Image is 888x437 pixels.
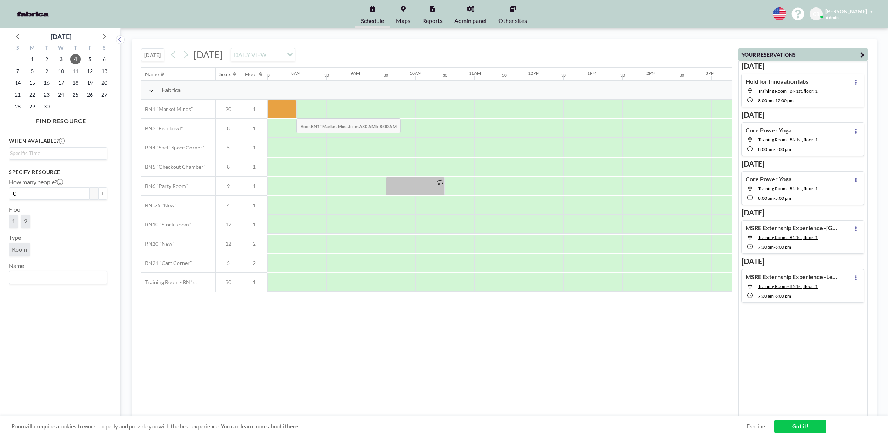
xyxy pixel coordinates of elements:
span: Reports [422,18,443,24]
label: Type [9,234,21,241]
span: Tuesday, September 16, 2025 [41,78,52,88]
span: Admin [825,15,839,20]
div: 30 [384,73,388,78]
span: Training Room - BN1st [141,279,197,286]
span: CB [813,11,820,17]
div: Search for option [9,271,107,284]
label: Floor [9,206,23,213]
span: BN3 "Fish bowl" [141,125,183,132]
div: 2PM [646,70,656,76]
span: 6:00 PM [775,244,791,250]
span: Wednesday, September 24, 2025 [56,90,66,100]
span: Admin panel [454,18,487,24]
h3: [DATE] [741,159,864,168]
span: Room [12,246,27,253]
div: F [83,44,97,53]
span: 2 [24,218,27,225]
span: - [774,147,775,152]
h3: Specify resource [9,169,107,175]
span: RN20 "New" [141,241,175,247]
span: Monday, September 8, 2025 [27,66,37,76]
div: 10AM [410,70,422,76]
span: 12 [216,241,241,247]
h3: [DATE] [741,257,864,266]
span: Tuesday, September 2, 2025 [41,54,52,64]
span: Monday, September 22, 2025 [27,90,37,100]
h4: Core Power Yoga [746,127,791,134]
div: Search for option [231,48,295,61]
div: S [11,44,25,53]
span: 1 [241,164,267,170]
span: Monday, September 1, 2025 [27,54,37,64]
span: 8:00 AM [758,98,774,103]
span: 8 [216,164,241,170]
div: M [25,44,40,53]
div: 1PM [587,70,596,76]
span: Thursday, September 25, 2025 [70,90,81,100]
span: [PERSON_NAME] [825,8,867,14]
div: 8AM [291,70,301,76]
span: Sunday, September 21, 2025 [13,90,23,100]
span: Saturday, September 27, 2025 [99,90,110,100]
span: 1 [241,202,267,209]
span: Monday, September 15, 2025 [27,78,37,88]
span: DAILY VIEW [232,50,268,60]
span: Thursday, September 4, 2025 [70,54,81,64]
div: S [97,44,111,53]
span: 7:30 AM [758,244,774,250]
span: [DATE] [194,49,223,60]
button: + [98,187,107,200]
span: 30 [216,279,241,286]
div: T [40,44,54,53]
span: Training Room - BN1st, floor: 1 [758,88,818,94]
input: Search for option [269,50,283,60]
span: 1 [241,125,267,132]
span: 12:00 PM [775,98,794,103]
span: - [774,293,775,299]
div: Floor [245,71,258,78]
span: 8 [216,125,241,132]
span: Tuesday, September 30, 2025 [41,101,52,112]
img: organization-logo [12,7,54,21]
label: Name [9,262,24,269]
button: [DATE] [141,48,164,61]
span: 1 [241,221,267,228]
b: BN1 "Market Min... [311,124,349,129]
span: Saturday, September 6, 2025 [99,54,110,64]
div: T [68,44,83,53]
span: BN6 "Party Room" [141,183,188,189]
span: RN21 "Cart Corner" [141,260,192,266]
div: 11AM [469,70,481,76]
span: Friday, September 19, 2025 [85,78,95,88]
input: Search for option [10,273,103,282]
span: 2 [241,241,267,247]
span: Sunday, September 14, 2025 [13,78,23,88]
a: Decline [747,423,765,430]
span: - [774,244,775,250]
div: [DATE] [51,31,71,42]
span: Maps [396,18,410,24]
span: 2 [241,260,267,266]
div: Seats [219,71,231,78]
span: 5:00 PM [775,147,791,152]
span: Saturday, September 13, 2025 [99,66,110,76]
span: BN5 "Checkout Chamber" [141,164,206,170]
span: Sunday, September 7, 2025 [13,66,23,76]
span: 1 [241,183,267,189]
button: - [90,187,98,200]
span: 8:00 AM [758,195,774,201]
div: 9AM [350,70,360,76]
div: 30 [324,73,329,78]
span: Training Room - BN1st, floor: 1 [758,186,818,191]
div: 12PM [528,70,540,76]
span: 5:00 PM [775,195,791,201]
span: 1 [12,218,15,225]
button: YOUR RESERVATIONS [738,48,868,61]
b: 7:30 AM [359,124,376,129]
span: Book from to [296,118,401,133]
div: 30 [443,73,447,78]
span: Monday, September 29, 2025 [27,101,37,112]
h3: [DATE] [741,61,864,71]
span: Wednesday, September 3, 2025 [56,54,66,64]
h3: [DATE] [741,110,864,120]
